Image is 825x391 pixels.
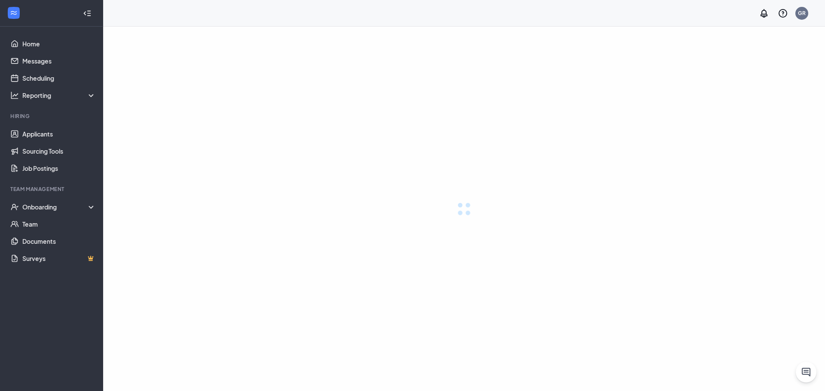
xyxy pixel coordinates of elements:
[22,233,96,250] a: Documents
[778,8,788,18] svg: QuestionInfo
[22,70,96,87] a: Scheduling
[22,52,96,70] a: Messages
[10,203,19,211] svg: UserCheck
[798,9,806,17] div: GR
[796,362,816,382] button: ChatActive
[9,9,18,17] svg: WorkstreamLogo
[10,91,19,100] svg: Analysis
[22,125,96,142] a: Applicants
[22,215,96,233] a: Team
[22,160,96,177] a: Job Postings
[10,185,94,193] div: Team Management
[759,8,769,18] svg: Notifications
[801,367,811,377] svg: ChatActive
[10,112,94,120] div: Hiring
[22,142,96,160] a: Sourcing Tools
[22,91,96,100] div: Reporting
[22,250,96,267] a: SurveysCrown
[22,203,96,211] div: Onboarding
[83,9,92,18] svg: Collapse
[22,35,96,52] a: Home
